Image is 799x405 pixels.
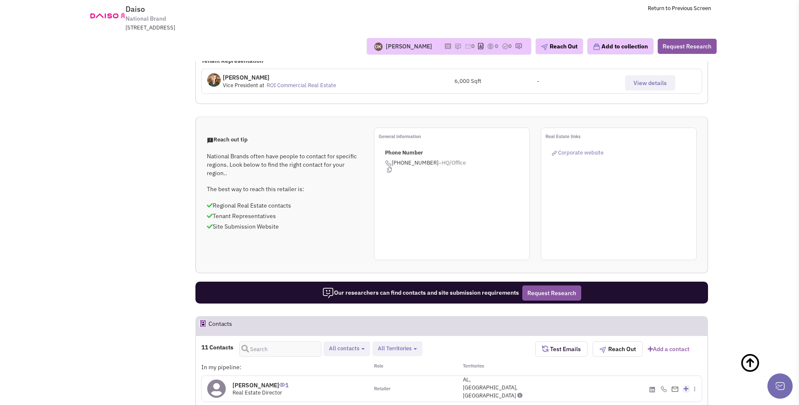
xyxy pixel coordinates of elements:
[537,77,620,85] div: -
[471,43,475,50] span: 0
[126,14,166,23] span: National Brand
[558,149,604,156] span: Corporate website
[223,82,258,89] span: Vice President
[207,185,363,193] p: The best way to reach this retailer is:
[454,43,461,50] img: icon-note.png
[386,42,432,51] div: [PERSON_NAME]
[465,43,471,50] img: icon-email-active-16.png
[593,341,643,357] button: Reach Out
[379,132,529,141] p: General information
[671,386,679,392] img: Email%20Icon.png
[438,159,466,166] span: –HQ/Office
[545,132,696,141] p: Real Estate links
[535,38,583,54] button: Reach Out
[385,159,529,173] span: [PHONE_NUMBER]
[369,363,452,371] div: Role
[648,5,711,12] a: Return to Previous Screen
[502,43,508,50] img: TaskCount.png
[207,201,363,210] p: Regional Real Estate contacts
[454,77,537,85] div: 6,000 Sqft
[463,376,518,399] span: AL, [GEOGRAPHIC_DATA], [GEOGRAPHIC_DATA]
[329,345,359,352] span: All contacts
[207,136,248,143] span: Reach out tip
[593,43,600,51] img: icon-collection-lavender.png
[322,289,519,296] span: Our researchers can find contacts and site submission requirements
[552,149,604,156] a: Corporate website
[208,317,232,335] h2: Contacts
[374,386,390,392] span: Retailer
[495,43,498,50] span: 0
[515,43,522,50] img: research-icon.png
[201,344,233,351] h4: 11 Contacts
[452,363,535,371] div: Territories
[378,345,412,352] span: All Territories
[660,386,667,392] img: icon-phone.png
[599,346,606,353] img: plane.png
[385,149,529,157] p: Phone Number
[232,389,282,396] span: Real Estate Director
[232,381,289,389] h4: [PERSON_NAME]
[552,151,557,156] img: reachlinkicon.png
[207,222,363,231] p: Site Submission Website
[126,4,145,14] span: Daiso
[207,212,363,220] p: Tenant Representatives
[326,344,367,353] button: All contacts
[267,82,336,89] a: ROI Commercial Real Estate
[375,344,420,353] button: All Territories
[279,375,289,389] span: 1
[657,39,716,54] button: Request Research
[207,73,221,87] img: cp6PzeQkDkC3MbbhkY4_Og.jpg
[522,285,581,301] button: Request Research
[385,160,392,167] img: icon-phone.png
[279,383,285,387] img: icon-UserInteraction.png
[223,73,338,82] p: [PERSON_NAME]
[201,363,368,371] div: In my pipeline:
[541,44,548,51] img: plane.png
[740,344,782,399] a: Back To Top
[322,287,334,299] img: icon-researcher-20.png
[259,82,265,89] span: at
[126,24,345,32] div: [STREET_ADDRESS]
[625,75,675,91] button: View details
[648,345,689,353] a: Add a contact
[548,345,581,353] span: Test Emails
[239,341,321,357] input: Search
[587,38,653,54] button: Add to collection
[535,341,588,357] button: Test Emails
[207,152,363,177] p: National Brands often have people to contact for specific regions. Look below to find the right c...
[633,79,667,87] span: View details
[508,43,512,50] span: 0
[487,43,494,50] img: icon-dealamount.png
